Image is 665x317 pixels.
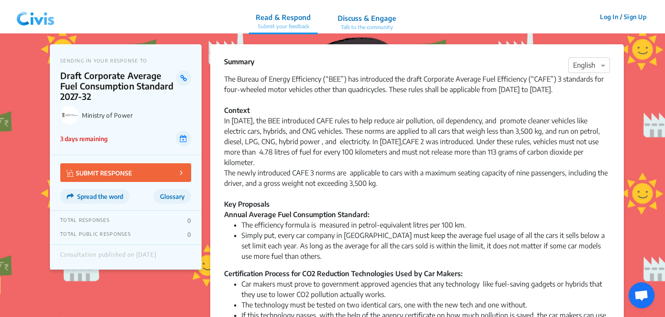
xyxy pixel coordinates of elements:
[187,217,191,224] p: 0
[224,106,250,115] strong: Context
[187,231,191,238] p: 0
[60,231,131,238] p: TOTAL PUBLIC RESPONSES
[82,112,191,119] p: Ministry of Power
[67,168,132,178] p: SUBMIT RESPONSE
[60,217,110,224] p: TOTAL RESPONSES
[338,13,396,23] p: Discuss & Engage
[241,220,610,230] li: The efficiency formula is measured in petrol-equivalent litres per 100 km.
[256,12,311,23] p: Read & Respond
[60,189,130,204] button: Spread the word
[224,56,254,67] p: Summary
[60,163,191,182] button: SUBMIT RESPONSE
[594,10,652,23] button: Log In / Sign Up
[224,74,610,95] div: The Bureau of Energy Efficiency (“BEE”) has introduced the draft Corporate Average Fuel Efficienc...
[224,105,610,168] div: In [DATE], the BEE introduced CAFE rules to help reduce air pollution, oil dependency, and promot...
[338,23,396,31] p: Talk to the community
[60,58,191,63] p: SENDING IN YOUR RESPONSE TO
[224,210,369,219] strong: Annual Average Fuel Consumption Standard:
[241,300,610,310] li: The technology must be tested on two identical cars, one with the new tech and one without.
[629,282,655,308] div: Open chat
[13,4,58,30] img: navlogo.png
[241,230,610,261] li: Simply put, every car company in [GEOGRAPHIC_DATA] must keep the average fuel usage of all the ca...
[241,279,610,300] li: Car makers must prove to government approved agencies that any technology like fuel-saving gadget...
[224,269,463,278] strong: Certification Process for CO2 Reduction Technologies Used by Car Makers:
[60,70,176,102] p: Draft Corporate Average Fuel Consumption Standard 2027-32
[224,168,610,188] div: The newly introduced CAFE 3 norms are applicable to cars with a maximum seating capacity of nine ...
[77,193,123,200] span: Spread the word
[256,23,311,30] p: Submit your feedback
[224,200,270,208] strong: Key Proposals
[153,189,191,204] button: Glossary
[60,251,156,263] div: Consultation published on [DATE]
[60,134,108,143] p: 3 days remaining
[160,193,185,200] span: Glossary
[60,106,78,124] img: Ministry of Power logo
[67,169,74,177] img: Vector.jpg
